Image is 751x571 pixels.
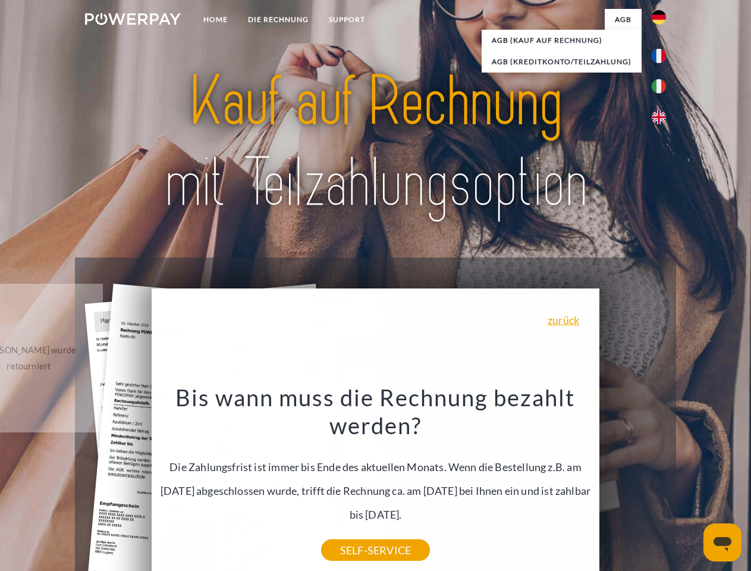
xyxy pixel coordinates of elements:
[482,51,642,73] a: AGB (Kreditkonto/Teilzahlung)
[114,57,637,228] img: title-powerpay_de.svg
[482,30,642,51] a: AGB (Kauf auf Rechnung)
[159,383,593,440] h3: Bis wann muss die Rechnung bezahlt werden?
[703,523,741,561] iframe: Schaltfläche zum Öffnen des Messaging-Fensters
[193,9,238,30] a: Home
[652,79,666,93] img: it
[238,9,319,30] a: DIE RECHNUNG
[548,315,579,325] a: zurück
[85,13,181,25] img: logo-powerpay-white.svg
[652,10,666,24] img: de
[652,49,666,63] img: fr
[652,110,666,124] img: en
[159,383,593,550] div: Die Zahlungsfrist ist immer bis Ende des aktuellen Monats. Wenn die Bestellung z.B. am [DATE] abg...
[321,539,430,561] a: SELF-SERVICE
[319,9,375,30] a: SUPPORT
[605,9,642,30] a: agb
